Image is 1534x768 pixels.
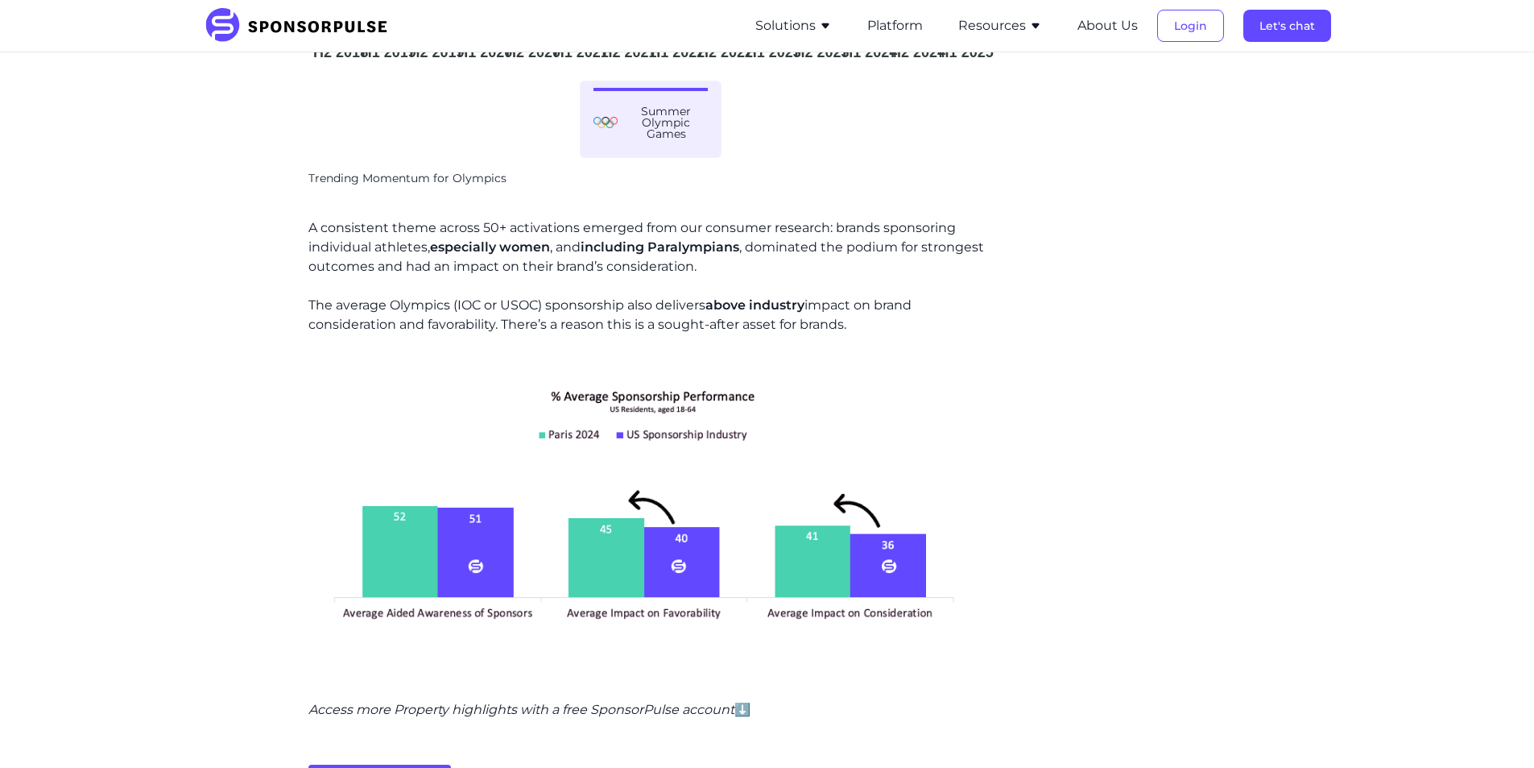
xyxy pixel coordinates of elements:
[624,106,708,139] span: Summer Olympic Games
[430,239,550,255] span: especially women
[755,16,832,35] button: Solutions
[602,44,656,60] tspan: H2 2021
[308,702,734,717] i: Access more Property highlights with a free SponsorPulse account
[204,8,399,44] img: SponsorPulse
[506,44,560,60] tspan: H2 2020
[1453,691,1534,768] iframe: Chat Widget
[697,44,752,60] tspan: H2 2022
[457,44,512,60] tspan: H1 2020
[313,44,368,60] tspan: H2 2018
[1243,10,1331,42] button: Let's chat
[1157,19,1224,33] a: Login
[958,16,1042,35] button: Resources
[308,171,994,187] p: Trending Momentum for Olympics
[842,44,897,60] tspan: H1 2024
[867,19,923,33] a: Platform
[1157,10,1224,42] button: Login
[867,16,923,35] button: Platform
[890,44,945,60] tspan: H2 2024
[553,44,608,60] tspan: H1 2021
[705,297,804,313] span: above industry
[1243,19,1331,33] a: Let's chat
[650,44,705,60] tspan: H1 2022
[1077,16,1138,35] button: About Us
[361,44,416,60] tspan: H1 2019
[581,239,739,255] span: including Paralympians
[308,700,994,720] p: ⬇️
[409,44,464,60] tspan: H2 2019
[938,44,993,60] tspan: H1 2025
[308,296,994,334] p: The average Olympics (IOC or USOC) sponsorship also delivers impact on brand consideration and fa...
[308,367,994,668] img: US Olympics Sponsorship impact
[593,117,618,128] img: Summer Olympic Games
[746,44,800,60] tspan: H1 2023
[794,44,849,60] tspan: H2 2023
[308,218,994,276] p: A consistent theme across 50+ activations emerged from our consumer research: brands sponsoring i...
[1077,19,1138,33] a: About Us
